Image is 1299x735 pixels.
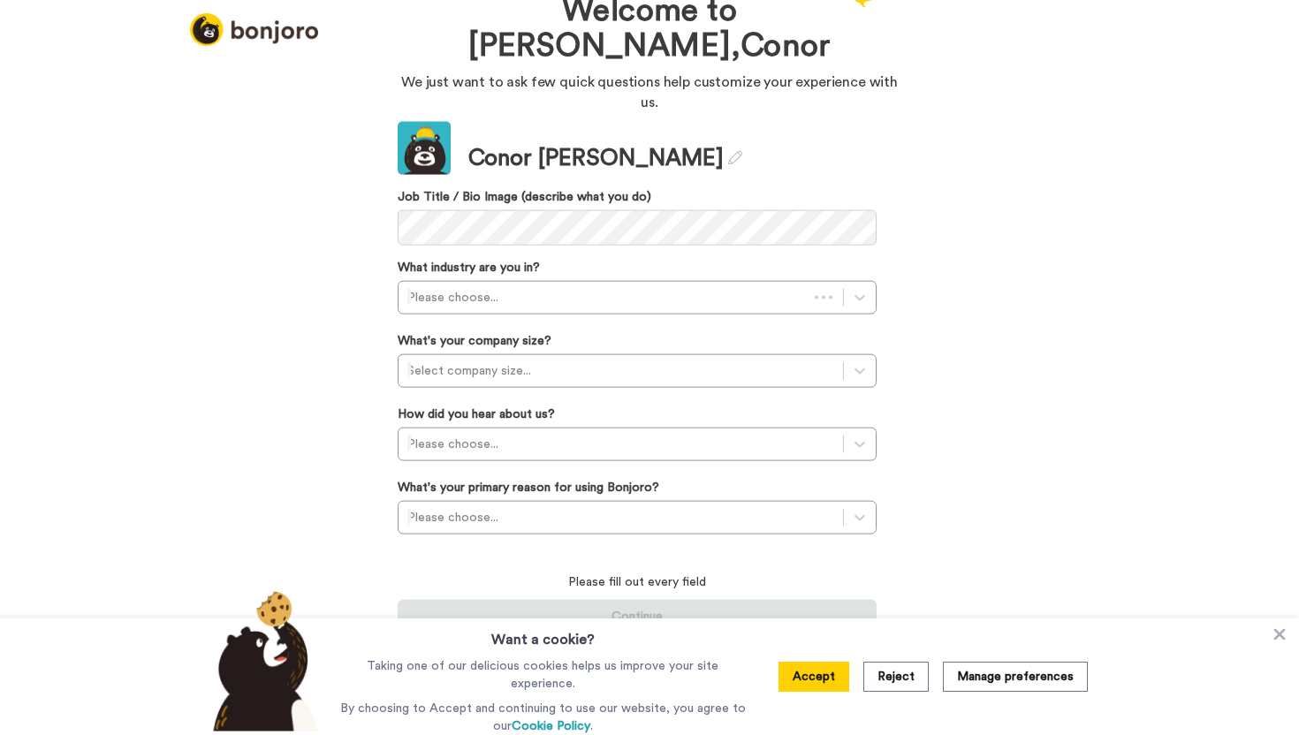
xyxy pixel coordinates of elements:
img: bear-with-cookie.png [197,590,328,731]
button: Manage preferences [943,662,1088,692]
button: Continue [398,599,877,633]
label: What's your primary reason for using Bonjoro? [398,478,659,496]
a: Cookie Policy [512,720,590,732]
p: Please fill out every field [398,572,877,590]
button: Reject [863,662,929,692]
label: Job Title / Bio Image (describe what you do) [398,187,877,205]
label: What's your company size? [398,331,551,349]
label: How did you hear about us? [398,405,555,422]
p: Taking one of our delicious cookies helps us improve your site experience. [336,657,750,693]
div: Conor [PERSON_NAME] [468,141,742,174]
h3: Want a cookie? [491,618,595,650]
label: What industry are you in? [398,258,540,276]
button: Accept [779,662,849,692]
p: We just want to ask few quick questions help customize your experience with us. [398,72,901,113]
p: By choosing to Accept and continuing to use our website, you agree to our . [336,700,750,735]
